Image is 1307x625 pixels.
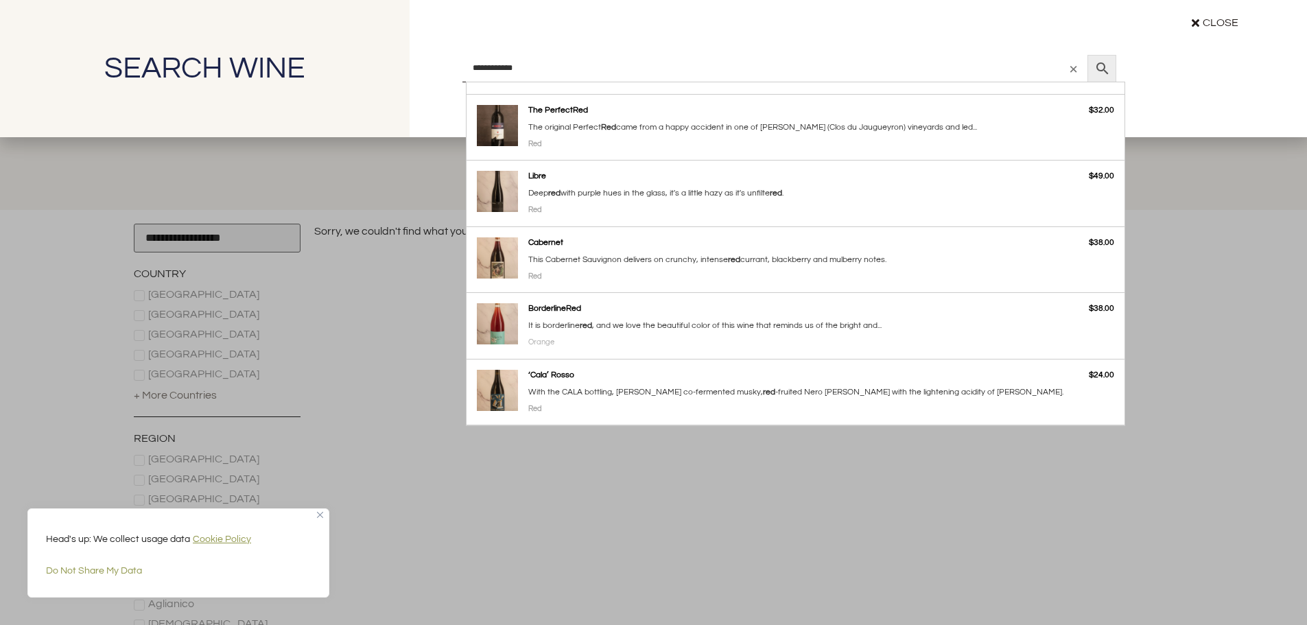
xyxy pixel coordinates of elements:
p: Head's up: We collect usage data [46,531,311,547]
button: Do Not Share My Data [46,558,311,583]
h2: Search Wine [7,54,403,84]
span: × [1069,60,1088,77]
a: Cookie Policy [192,534,252,545]
img: Close [317,512,323,518]
a: Close [1175,7,1255,38]
span: Close [1203,15,1238,30]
